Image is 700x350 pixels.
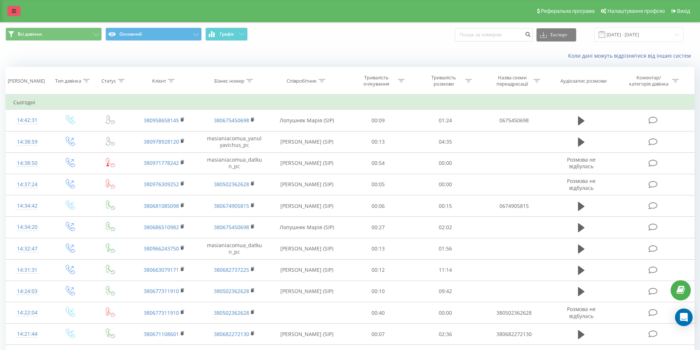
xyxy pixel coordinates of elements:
td: 00:06 [345,195,412,217]
td: [PERSON_NAME] (SIP) [269,259,345,281]
div: 14:24:03 [13,284,42,299]
div: 14:42:31 [13,113,42,127]
div: Тривалість очікування [357,75,396,87]
a: 380682737225 [214,266,249,273]
a: 380958658145 [144,117,179,124]
button: Основний [105,28,202,41]
td: 00:05 [345,174,412,195]
div: 14:37:24 [13,177,42,192]
a: 380674905815 [214,202,249,209]
td: 380502362628 [479,302,549,324]
div: 14:31:31 [13,263,42,277]
td: 00:27 [345,217,412,238]
div: Назва схеми переадресації [492,75,532,87]
a: 380677311910 [144,288,179,295]
span: Розмова не відбулась [567,156,596,170]
td: 0675450698 [479,110,549,131]
span: Графік [220,32,234,37]
span: Налаштування профілю [607,8,665,14]
button: Всі дзвінки [6,28,102,41]
td: 00:00 [412,174,479,195]
span: Вихід [677,8,690,14]
td: 01:56 [412,238,479,259]
span: Всі дзвінки [18,31,42,37]
td: 02:36 [412,324,479,345]
a: 380682272130 [214,331,249,338]
td: 0674905815 [479,195,549,217]
span: Розмова не відбулась [567,177,596,191]
a: 380681085098 [144,202,179,209]
div: 14:34:42 [13,199,42,213]
td: 00:10 [345,281,412,302]
a: Коли дані можуть відрізнятися вiд інших систем [568,52,694,59]
td: [PERSON_NAME] (SIP) [269,152,345,174]
td: 11:14 [412,259,479,281]
td: [PERSON_NAME] (SIP) [269,195,345,217]
button: Експорт [536,28,576,42]
a: 380502362628 [214,288,249,295]
a: 380675450698 [214,117,249,124]
a: 380976309252 [144,181,179,188]
span: Реферальна програма [541,8,595,14]
div: 14:22:04 [13,306,42,320]
div: 14:32:47 [13,242,42,256]
a: 380978928120 [144,138,179,145]
a: 380971778242 [144,159,179,166]
td: 01:24 [412,110,479,131]
td: [PERSON_NAME] (SIP) [269,174,345,195]
td: 00:07 [345,324,412,345]
div: Тривалість розмови [424,75,463,87]
td: 00:13 [345,131,412,152]
td: masianiacomua_datkun_pc [199,152,269,174]
a: 380663079171 [144,266,179,273]
td: [PERSON_NAME] (SIP) [269,281,345,302]
td: masianiacomua_yanulyavichus_pc [199,131,269,152]
div: 14:38:50 [13,156,42,170]
div: Клієнт [152,78,166,84]
div: Open Intercom Messenger [675,308,693,326]
td: 00:13 [345,238,412,259]
button: Графік [205,28,248,41]
td: 00:15 [412,195,479,217]
td: 00:54 [345,152,412,174]
a: 380677311910 [144,309,179,316]
a: 380502362628 [214,309,249,316]
a: 380686510982 [144,224,179,231]
div: Статус [101,78,116,84]
td: masianiacomua_datkun_pc [199,238,269,259]
a: 380675450698 [214,224,249,231]
div: 14:21:44 [13,327,42,341]
div: Коментар/категорія дзвінка [627,75,670,87]
div: Бізнес номер [214,78,244,84]
td: 02:02 [412,217,479,238]
td: 00:12 [345,259,412,281]
td: [PERSON_NAME] (SIP) [269,238,345,259]
div: 14:34:20 [13,220,42,234]
td: 00:00 [412,302,479,324]
td: 09:42 [412,281,479,302]
td: Лопушняк Марія (SIP) [269,217,345,238]
td: Лопушняк Марія (SIP) [269,110,345,131]
div: Аудіозапис розмови [560,78,607,84]
td: 380682272130 [479,324,549,345]
div: [PERSON_NAME] [8,78,45,84]
td: 04:35 [412,131,479,152]
span: Розмова не відбулась [567,306,596,319]
div: 14:38:59 [13,135,42,149]
td: Сьогодні [6,95,694,110]
a: 380671108601 [144,331,179,338]
td: 00:09 [345,110,412,131]
a: 380966243750 [144,245,179,252]
div: Співробітник [287,78,317,84]
td: [PERSON_NAME] (SIP) [269,324,345,345]
td: 00:00 [412,152,479,174]
a: 380502362628 [214,181,249,188]
td: [PERSON_NAME] (SIP) [269,131,345,152]
input: Пошук за номером [455,28,533,42]
td: 00:40 [345,302,412,324]
div: Тип дзвінка [55,78,81,84]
